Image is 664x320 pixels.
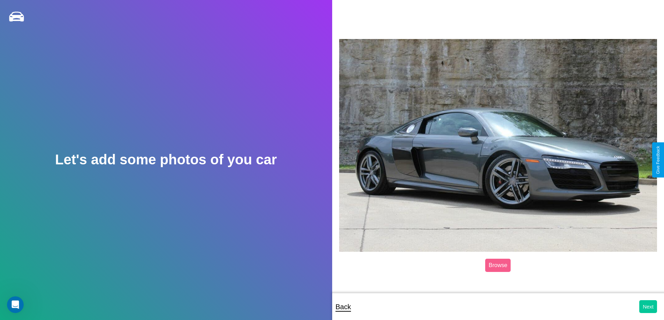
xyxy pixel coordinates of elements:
label: Browse [485,259,511,272]
div: Give Feedback [656,146,661,174]
p: Back [336,301,351,313]
iframe: Intercom live chat [7,296,24,313]
h2: Let's add some photos of you car [55,152,277,167]
img: posted [339,39,657,252]
button: Next [639,300,657,313]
